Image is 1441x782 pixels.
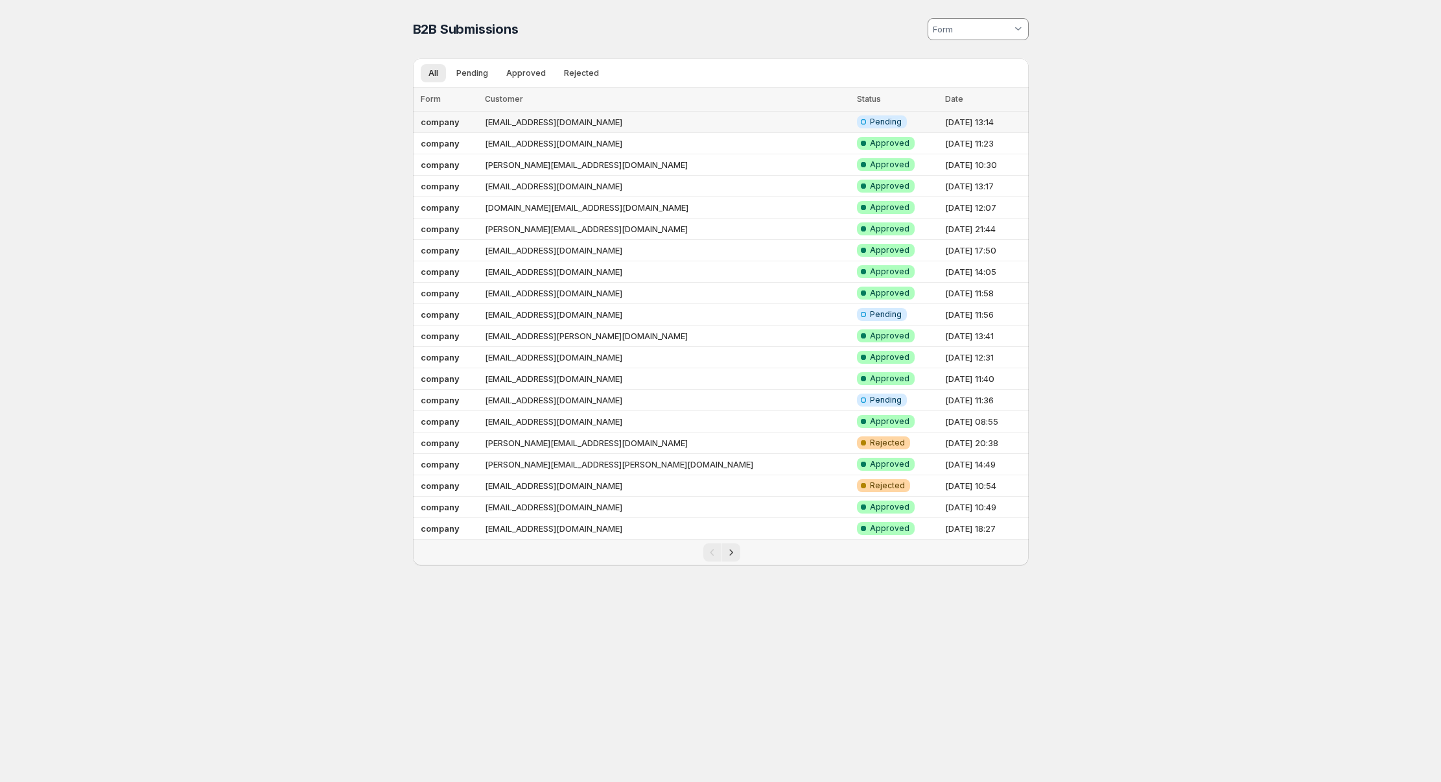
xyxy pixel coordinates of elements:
[870,117,902,127] span: Pending
[941,176,1029,197] td: [DATE] 13:17
[941,261,1029,283] td: [DATE] 14:05
[481,411,853,432] td: [EMAIL_ADDRESS][DOMAIN_NAME]
[421,416,460,427] b: company
[870,160,909,170] span: Approved
[870,438,905,448] span: Rejected
[870,502,909,512] span: Approved
[456,68,488,78] span: Pending
[870,523,909,534] span: Approved
[481,432,853,454] td: [PERSON_NAME][EMAIL_ADDRESS][DOMAIN_NAME]
[941,283,1029,304] td: [DATE] 11:58
[481,368,853,390] td: [EMAIL_ADDRESS][DOMAIN_NAME]
[941,518,1029,539] td: [DATE] 18:27
[481,518,853,539] td: [EMAIL_ADDRESS][DOMAIN_NAME]
[870,267,909,277] span: Approved
[481,497,853,518] td: [EMAIL_ADDRESS][DOMAIN_NAME]
[421,331,460,341] b: company
[481,133,853,154] td: [EMAIL_ADDRESS][DOMAIN_NAME]
[421,523,460,534] b: company
[870,288,909,298] span: Approved
[421,395,460,405] b: company
[481,454,853,475] td: [PERSON_NAME][EMAIL_ADDRESS][PERSON_NAME][DOMAIN_NAME]
[564,68,599,78] span: Rejected
[421,480,460,491] b: company
[870,224,909,234] span: Approved
[870,202,909,213] span: Approved
[421,267,460,277] b: company
[870,395,902,405] span: Pending
[481,326,853,347] td: [EMAIL_ADDRESS][PERSON_NAME][DOMAIN_NAME]
[421,117,460,127] b: company
[481,240,853,261] td: [EMAIL_ADDRESS][DOMAIN_NAME]
[421,309,460,320] b: company
[870,181,909,191] span: Approved
[481,304,853,326] td: [EMAIL_ADDRESS][DOMAIN_NAME]
[722,543,740,562] button: Next
[421,224,460,234] b: company
[485,94,523,104] span: Customer
[870,245,909,255] span: Approved
[941,390,1029,411] td: [DATE] 11:36
[870,352,909,362] span: Approved
[481,219,853,240] td: [PERSON_NAME][EMAIL_ADDRESS][DOMAIN_NAME]
[421,160,460,170] b: company
[481,475,853,497] td: [EMAIL_ADDRESS][DOMAIN_NAME]
[941,154,1029,176] td: [DATE] 10:30
[941,304,1029,326] td: [DATE] 11:56
[413,21,519,37] span: B2B Submissions
[421,502,460,512] b: company
[870,309,902,320] span: Pending
[941,112,1029,133] td: [DATE] 13:14
[481,112,853,133] td: [EMAIL_ADDRESS][DOMAIN_NAME]
[421,459,460,469] b: company
[421,288,460,298] b: company
[941,219,1029,240] td: [DATE] 21:44
[941,411,1029,432] td: [DATE] 08:55
[941,326,1029,347] td: [DATE] 13:41
[941,197,1029,219] td: [DATE] 12:07
[413,539,1029,565] nav: Pagination
[945,94,963,104] span: Date
[941,347,1029,368] td: [DATE] 12:31
[941,133,1029,154] td: [DATE] 11:23
[870,480,905,491] span: Rejected
[941,368,1029,390] td: [DATE] 11:40
[506,68,546,78] span: Approved
[941,475,1029,497] td: [DATE] 10:54
[931,19,1012,40] input: Form
[428,68,438,78] span: All
[481,283,853,304] td: [EMAIL_ADDRESS][DOMAIN_NAME]
[421,202,460,213] b: company
[870,331,909,341] span: Approved
[857,94,881,104] span: Status
[481,390,853,411] td: [EMAIL_ADDRESS][DOMAIN_NAME]
[941,432,1029,454] td: [DATE] 20:38
[421,138,460,148] b: company
[870,459,909,469] span: Approved
[421,245,460,255] b: company
[481,154,853,176] td: [PERSON_NAME][EMAIL_ADDRESS][DOMAIN_NAME]
[870,416,909,427] span: Approved
[941,497,1029,518] td: [DATE] 10:49
[421,438,460,448] b: company
[421,373,460,384] b: company
[941,240,1029,261] td: [DATE] 17:50
[481,347,853,368] td: [EMAIL_ADDRESS][DOMAIN_NAME]
[481,176,853,197] td: [EMAIL_ADDRESS][DOMAIN_NAME]
[421,94,441,104] span: Form
[481,197,853,219] td: [DOMAIN_NAME][EMAIL_ADDRESS][DOMAIN_NAME]
[941,454,1029,475] td: [DATE] 14:49
[870,138,909,148] span: Approved
[421,181,460,191] b: company
[421,352,460,362] b: company
[870,373,909,384] span: Approved
[481,261,853,283] td: [EMAIL_ADDRESS][DOMAIN_NAME]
